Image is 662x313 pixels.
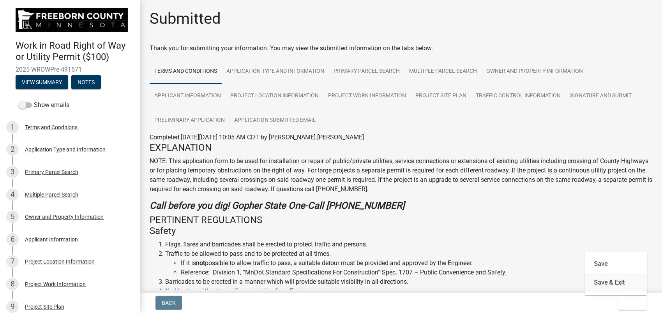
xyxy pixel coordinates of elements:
li: Reference: Division 1, “MnDot Standard Specifications For Construction” Spec. 1707 – Public Conve... [181,268,653,277]
span: Back [162,300,176,306]
div: Project Work Information [25,281,86,287]
h4: Work in Road Right of Way or Utility Permit ($100) [16,40,134,63]
div: Application Type and Information [25,147,106,152]
div: Project Site Plan [25,304,64,309]
div: Applicant Information [25,237,78,242]
div: Primary Parcel Search [25,169,78,175]
a: Traffic Control Information [471,84,565,109]
label: Show emails [19,100,69,110]
a: Preliminary Application [150,108,229,133]
strong: not [196,259,205,267]
div: 4 [6,188,19,201]
li: Traffic to be allowed to pass and to be protected at all times. [165,249,653,277]
p: NOTE: This application form to be used for installation or repair of public/private utilities, se... [150,156,653,194]
div: 9 [6,301,19,313]
li: Barricades to be erected in a manner which will provide suitable visibility in all directions. [165,277,653,287]
wm-modal-confirm: Notes [71,79,101,86]
img: Freeborn County, Minnesota [16,8,128,32]
button: Save [585,255,647,273]
li: Flags, flares and barricades shall be erected to protect traffic and persons. [165,240,653,249]
div: Multiple Parcel Search [25,192,78,197]
h4: PERTINENT REGULATIONS Safety [150,215,653,237]
h1: Submitted [150,9,221,28]
div: Exit [585,251,647,295]
a: Primary Parcel Search [329,59,404,84]
a: Project Work Information [323,84,411,109]
div: 6 [6,233,19,246]
div: 1 [6,121,19,134]
a: Multiple Parcel Search [404,59,482,84]
a: Owner and Property Information [482,59,588,84]
a: Application Submitted Email [229,108,321,133]
a: Applicant Information [150,84,226,109]
a: Project Location Information [226,84,323,109]
div: 7 [6,255,19,268]
div: 8 [6,278,19,290]
a: Application Type and Information [222,59,329,84]
button: Notes [71,75,101,89]
button: View Summary [16,75,68,89]
button: Back [155,296,182,310]
a: Signature and Submit [565,84,636,109]
span: Completed [DATE][DATE] 10:05 AM CDT by [PERSON_NAME].[PERSON_NAME] [150,134,364,141]
div: 3 [6,166,19,178]
strong: Call before you dig! Gopher State One-Call [PHONE_NUMBER] [150,200,404,211]
button: Save & Exit [585,273,647,292]
div: Thank you for submitting your information. You may view the submitted information on the tabs below. [150,44,653,53]
div: Terms and Conditions [25,125,78,130]
li: If it is possible to allow traffic to pass, a suitable detour must be provided and approved by th... [181,258,653,268]
wm-modal-confirm: Summary [16,79,68,86]
a: Project Site Plan [411,84,471,109]
li: No blasting without specific permission from Engineer. [165,287,653,296]
h4: EXPLANATION [150,142,653,153]
button: Exit [618,296,647,310]
span: 2025-WROWPre-491671 [16,66,125,73]
a: Terms and Conditions [150,59,222,84]
div: 2 [6,143,19,156]
div: Owner and Property Information [25,214,104,220]
div: 5 [6,211,19,223]
div: Project Location Information [25,259,95,264]
span: Exit [625,300,636,306]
